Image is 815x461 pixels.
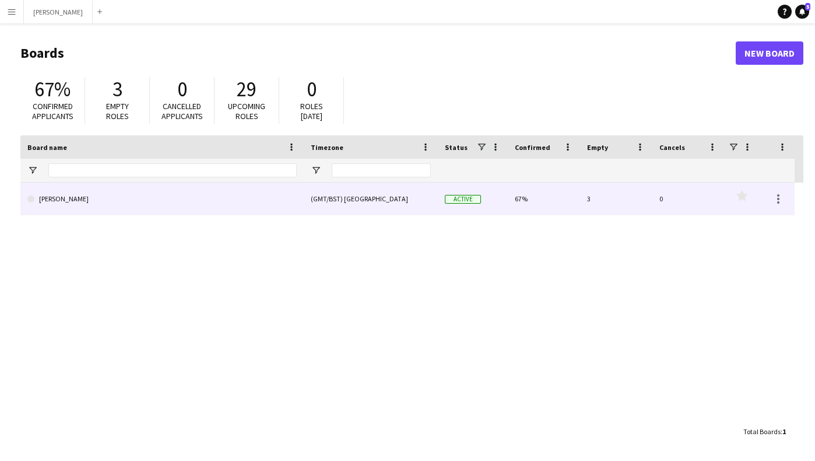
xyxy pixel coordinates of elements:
[736,41,803,65] a: New Board
[311,143,343,152] span: Timezone
[445,195,481,204] span: Active
[20,44,736,62] h1: Boards
[106,101,129,121] span: Empty roles
[161,101,203,121] span: Cancelled applicants
[228,101,265,121] span: Upcoming roles
[177,76,187,102] span: 0
[659,143,685,152] span: Cancels
[27,143,67,152] span: Board name
[27,183,297,215] a: [PERSON_NAME]
[24,1,93,23] button: [PERSON_NAME]
[515,143,550,152] span: Confirmed
[311,165,321,176] button: Open Filter Menu
[445,143,468,152] span: Status
[307,76,317,102] span: 0
[27,165,38,176] button: Open Filter Menu
[743,427,781,436] span: Total Boards
[580,183,652,215] div: 3
[48,163,297,177] input: Board name Filter Input
[805,3,810,11] span: 5
[237,76,257,102] span: 29
[34,76,71,102] span: 67%
[743,420,786,443] div: :
[113,76,122,102] span: 3
[304,183,438,215] div: (GMT/BST) [GEOGRAPHIC_DATA]
[332,163,431,177] input: Timezone Filter Input
[32,101,73,121] span: Confirmed applicants
[300,101,323,121] span: Roles [DATE]
[587,143,608,152] span: Empty
[795,5,809,19] a: 5
[652,183,725,215] div: 0
[508,183,580,215] div: 67%
[782,427,786,436] span: 1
